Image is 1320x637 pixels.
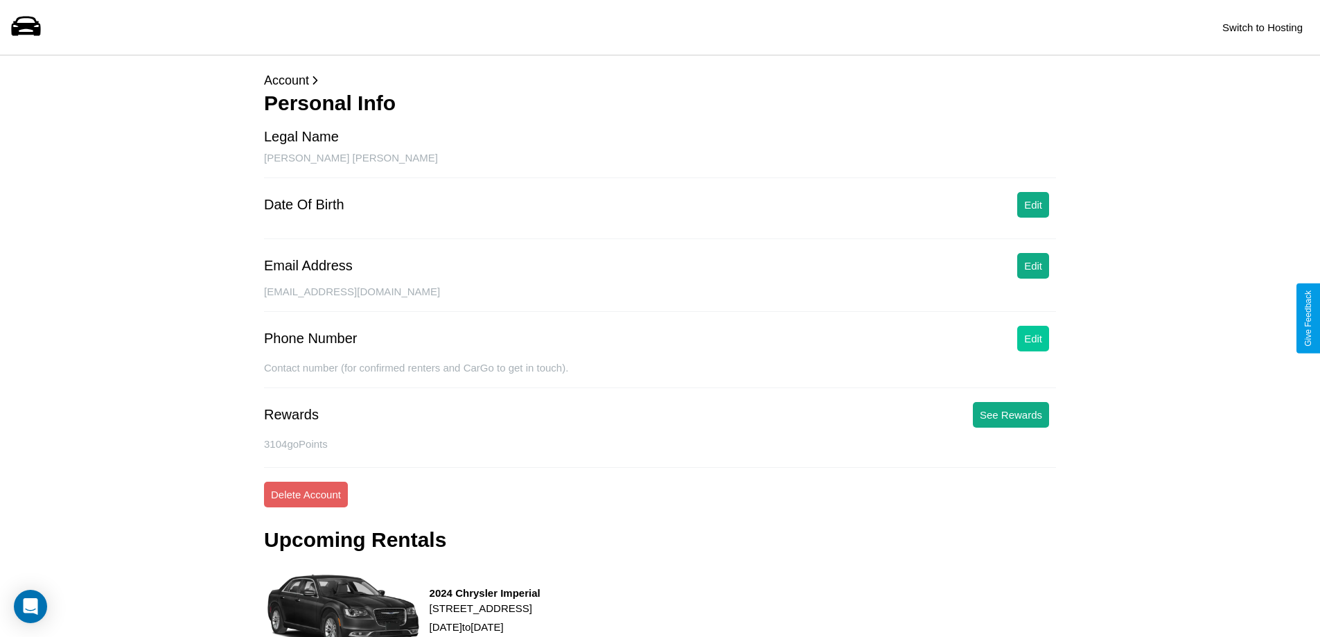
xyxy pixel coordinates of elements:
[264,258,353,274] div: Email Address
[973,402,1049,428] button: See Rewards
[264,528,446,552] h3: Upcoming Rentals
[264,482,348,507] button: Delete Account
[1017,192,1049,218] button: Edit
[1303,290,1313,347] div: Give Feedback
[430,599,540,618] p: [STREET_ADDRESS]
[1215,15,1310,40] button: Switch to Hosting
[264,435,1056,453] p: 3104 goPoints
[264,91,1056,115] h3: Personal Info
[1017,326,1049,351] button: Edit
[430,587,540,599] h3: 2024 Chrysler Imperial
[264,362,1056,388] div: Contact number (for confirmed renters and CarGo to get in touch).
[264,69,1056,91] p: Account
[264,286,1056,312] div: [EMAIL_ADDRESS][DOMAIN_NAME]
[264,152,1056,178] div: [PERSON_NAME] [PERSON_NAME]
[264,197,344,213] div: Date Of Birth
[264,331,358,347] div: Phone Number
[1017,253,1049,279] button: Edit
[264,407,319,423] div: Rewards
[430,618,540,636] p: [DATE] to [DATE]
[264,129,339,145] div: Legal Name
[14,590,47,623] div: Open Intercom Messenger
